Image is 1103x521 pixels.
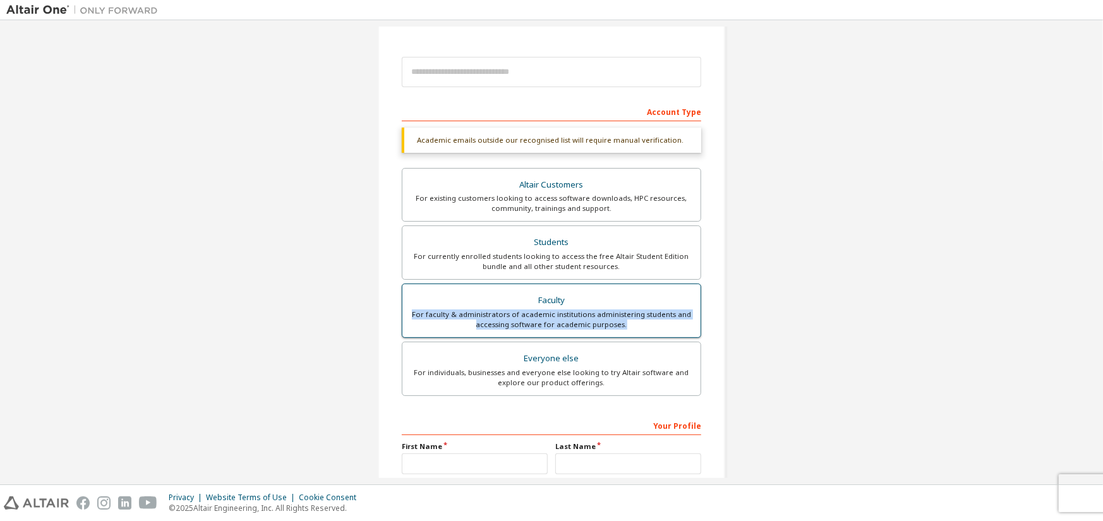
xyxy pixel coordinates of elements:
[410,350,693,368] div: Everyone else
[402,441,548,452] label: First Name
[4,496,69,510] img: altair_logo.svg
[169,503,364,513] p: © 2025 Altair Engineering, Inc. All Rights Reserved.
[410,176,693,194] div: Altair Customers
[410,368,693,388] div: For individuals, businesses and everyone else looking to try Altair software and explore our prod...
[410,193,693,213] div: For existing customers looking to access software downloads, HPC resources, community, trainings ...
[402,415,701,435] div: Your Profile
[139,496,157,510] img: youtube.svg
[206,493,299,503] div: Website Terms of Use
[169,493,206,503] div: Privacy
[555,441,701,452] label: Last Name
[402,128,701,153] div: Academic emails outside our recognised list will require manual verification.
[97,496,111,510] img: instagram.svg
[410,292,693,309] div: Faculty
[402,101,701,121] div: Account Type
[76,496,90,510] img: facebook.svg
[410,234,693,251] div: Students
[410,309,693,330] div: For faculty & administrators of academic institutions administering students and accessing softwa...
[118,496,131,510] img: linkedin.svg
[410,251,693,272] div: For currently enrolled students looking to access the free Altair Student Edition bundle and all ...
[299,493,364,503] div: Cookie Consent
[6,4,164,16] img: Altair One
